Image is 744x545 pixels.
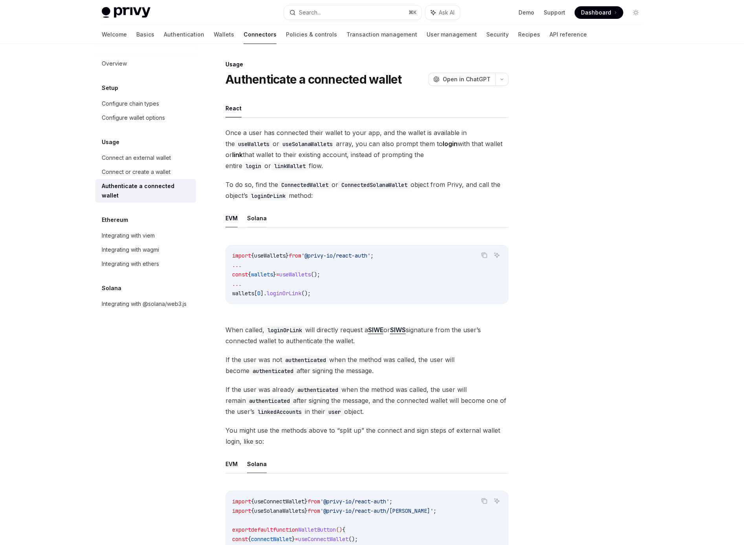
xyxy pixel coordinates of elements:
[225,179,509,201] span: To do so, find the or object from Privy, and call the object’s method:
[630,6,642,19] button: Toggle dark mode
[95,229,196,243] a: Integrating with viem
[102,153,171,163] div: Connect an external wallet
[308,498,320,505] span: from
[299,8,321,17] div: Search...
[251,252,254,259] span: {
[225,455,238,473] button: EVM
[486,25,509,44] a: Security
[164,25,204,44] a: Authentication
[95,165,196,179] a: Connect or create a wallet
[409,9,417,16] span: ⌘ K
[279,140,336,148] code: useSolanaWallets
[249,367,297,375] code: authenticated
[254,290,257,297] span: [
[273,271,276,278] span: }
[276,271,279,278] span: =
[232,526,251,533] span: export
[251,507,254,514] span: {
[225,384,509,417] span: If the user was already when the method was called, the user will remain after signing the messag...
[273,526,298,533] span: function
[232,290,254,297] span: wallets
[102,245,159,254] div: Integrating with wagmi
[244,25,277,44] a: Connectors
[102,283,121,293] h5: Solana
[294,386,341,394] code: authenticated
[271,162,309,170] code: linkWallet
[304,507,308,514] span: }
[102,113,165,123] div: Configure wallet options
[390,326,406,334] a: SIWS
[102,83,118,93] h5: Setup
[248,192,289,200] code: loginOrLink
[443,75,491,83] span: Open in ChatGPT
[232,262,242,269] span: ...
[298,526,336,533] span: WalletButton
[338,181,410,189] code: ConnectedSolanaWallet
[95,297,196,311] a: Integrating with @solana/web3.js
[286,252,289,259] span: }
[225,127,509,171] span: Once a user has connected their wallet to your app, and the wallet is available in the or array, ...
[232,498,251,505] span: import
[301,252,370,259] span: '@privy-io/react-auth'
[102,231,155,240] div: Integrating with viem
[95,151,196,165] a: Connect an external wallet
[248,271,251,278] span: {
[102,99,159,108] div: Configure chain types
[214,25,234,44] a: Wallets
[251,536,292,543] span: connectWallet
[264,326,305,335] code: loginOrLink
[298,536,348,543] span: useConnectWallet
[95,257,196,271] a: Integrating with ethers
[232,271,248,278] span: const
[342,526,345,533] span: {
[102,7,150,18] img: light logo
[479,250,489,260] button: Copy the contents from the code block
[251,526,273,533] span: default
[325,408,344,416] code: user
[289,252,301,259] span: from
[95,111,196,125] a: Configure wallet options
[232,252,251,259] span: import
[102,25,127,44] a: Welcome
[278,181,332,189] code: ConnectedWallet
[251,271,273,278] span: wallets
[136,25,154,44] a: Basics
[260,290,267,297] span: ].
[102,181,191,200] div: Authenticate a connected wallet
[348,536,358,543] span: ();
[492,250,502,260] button: Ask AI
[246,397,293,405] code: authenticated
[581,9,611,16] span: Dashboard
[225,209,238,227] button: EVM
[255,408,305,416] code: linkedAccounts
[102,299,187,309] div: Integrating with @solana/web3.js
[102,167,170,177] div: Connect or create a wallet
[95,97,196,111] a: Configure chain types
[247,455,267,473] button: Solana
[95,57,196,71] a: Overview
[301,290,311,297] span: ();
[389,498,392,505] span: ;
[425,5,460,20] button: Ask AI
[336,526,342,533] span: ()
[320,507,433,514] span: '@privy-io/react-auth/[PERSON_NAME]'
[575,6,623,19] a: Dashboard
[225,60,509,68] div: Usage
[232,151,243,159] strong: link
[292,536,295,543] span: }
[235,140,273,148] code: useWallets
[254,498,304,505] span: useConnectWallet
[284,5,421,20] button: Search...⌘K
[544,9,565,16] a: Support
[257,290,260,297] span: 0
[225,99,242,117] button: React
[102,215,128,225] h5: Ethereum
[368,326,383,334] a: SIWE
[225,354,509,376] span: If the user was not when the method was called, the user will become after signing the message.
[519,9,534,16] a: Demo
[225,425,509,447] span: You might use the methods above to “split up” the connect and sign steps of external wallet login...
[443,140,458,148] strong: login
[232,507,251,514] span: import
[232,536,248,543] span: const
[247,209,267,227] button: Solana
